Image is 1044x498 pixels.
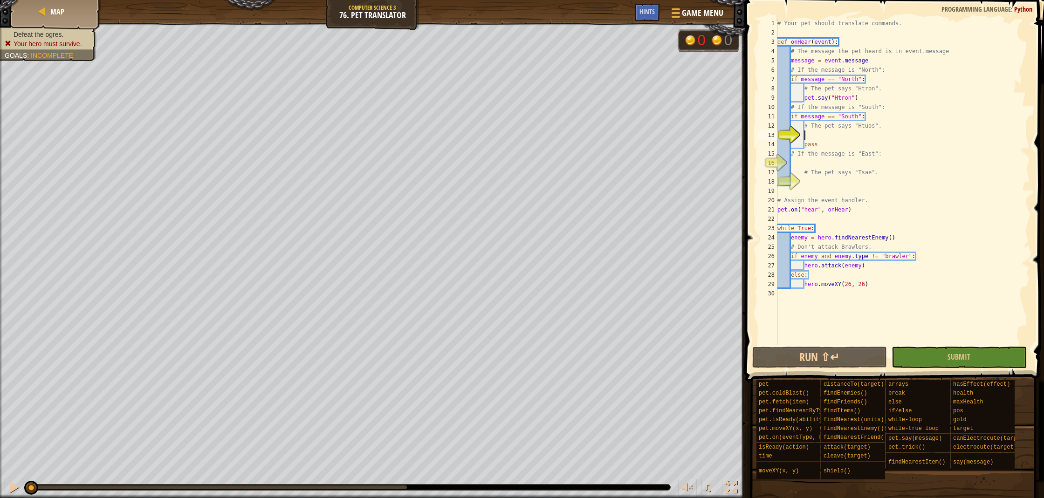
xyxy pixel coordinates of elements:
[758,280,777,289] div: 29
[953,390,973,396] span: health
[703,480,713,494] span: ♫
[824,453,871,459] span: cleave(target)
[758,252,777,261] div: 26
[759,453,772,459] span: time
[953,399,983,405] span: maxHealth
[888,459,945,465] span: findNearestItem()
[888,435,942,442] span: pet.say(message)
[824,381,884,388] span: distanceTo(target)
[953,416,967,423] span: gold
[759,434,846,441] span: pet.on(eventType, handler)
[758,261,777,270] div: 27
[758,289,777,298] div: 30
[759,408,849,414] span: pet.findNearestByType(type)
[758,242,777,252] div: 25
[758,121,777,130] div: 12
[759,425,812,432] span: pet.moveXY(x, y)
[824,399,867,405] span: findFriends()
[758,75,777,84] div: 7
[888,381,908,388] span: arrays
[31,52,73,59] span: Incomplete
[1014,5,1032,14] span: Python
[5,39,89,48] li: Your hero must survive.
[1011,5,1014,14] span: :
[664,4,729,26] button: Game Menu
[941,5,1011,14] span: Programming language
[759,444,809,450] span: isReady(action)
[758,233,777,242] div: 24
[758,37,777,47] div: 3
[758,214,777,224] div: 22
[758,168,777,177] div: 17
[953,408,963,414] span: pos
[758,112,777,121] div: 11
[953,425,973,432] span: target
[14,31,63,38] span: Defeat the ogres.
[758,177,777,186] div: 18
[888,390,905,396] span: break
[758,65,777,75] div: 6
[953,435,1027,442] span: canElectrocute(target)
[758,140,777,149] div: 14
[824,390,867,396] span: findEnemies()
[758,130,777,140] div: 13
[48,7,64,17] a: Map
[759,381,769,388] span: pet
[759,399,809,405] span: pet.fetch(item)
[758,186,777,196] div: 19
[758,205,777,214] div: 21
[758,19,777,28] div: 1
[758,47,777,56] div: 4
[824,425,884,432] span: findNearestEnemy()
[758,93,777,102] div: 9
[758,158,777,168] div: 16
[724,33,734,48] div: 0
[824,416,884,423] span: findNearest(units)
[758,224,777,233] div: 23
[759,416,826,423] span: pet.isReady(ability)
[953,444,1017,450] span: electrocute(target)
[678,29,739,52] div: Team 'neutral' has 0 gold. Team 'humans' has 0 gold.
[5,479,23,498] button: ⌘ + P: Pause
[948,352,970,362] span: Submit
[639,7,655,16] span: Hints
[758,102,777,112] div: 10
[27,52,31,59] span: :
[698,33,707,48] div: 0
[14,40,82,48] span: Your hero must survive.
[722,479,741,498] button: Toggle fullscreen
[892,347,1026,368] button: Submit
[824,468,851,474] span: shield()
[758,270,777,280] div: 28
[824,408,860,414] span: findItems()
[888,399,902,405] span: else
[758,84,777,93] div: 8
[758,196,777,205] div: 20
[953,381,1010,388] span: hasEffect(effect)
[824,444,871,450] span: attack(target)
[758,149,777,158] div: 15
[888,444,925,450] span: pet.trick()
[701,479,717,498] button: ♫
[50,7,64,17] span: Map
[758,28,777,37] div: 2
[759,390,809,396] span: pet.coldBlast()
[888,425,939,432] span: while-true loop
[888,416,922,423] span: while-loop
[5,30,89,39] li: Defeat the ogres.
[953,459,993,465] span: say(message)
[682,7,723,19] span: Game Menu
[5,52,27,59] span: Goals
[758,56,777,65] div: 5
[824,434,887,441] span: findNearestFriend()
[888,408,912,414] span: if/else
[759,468,799,474] span: moveXY(x, y)
[678,479,697,498] button: Adjust volume
[752,347,887,368] button: Run ⇧↵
